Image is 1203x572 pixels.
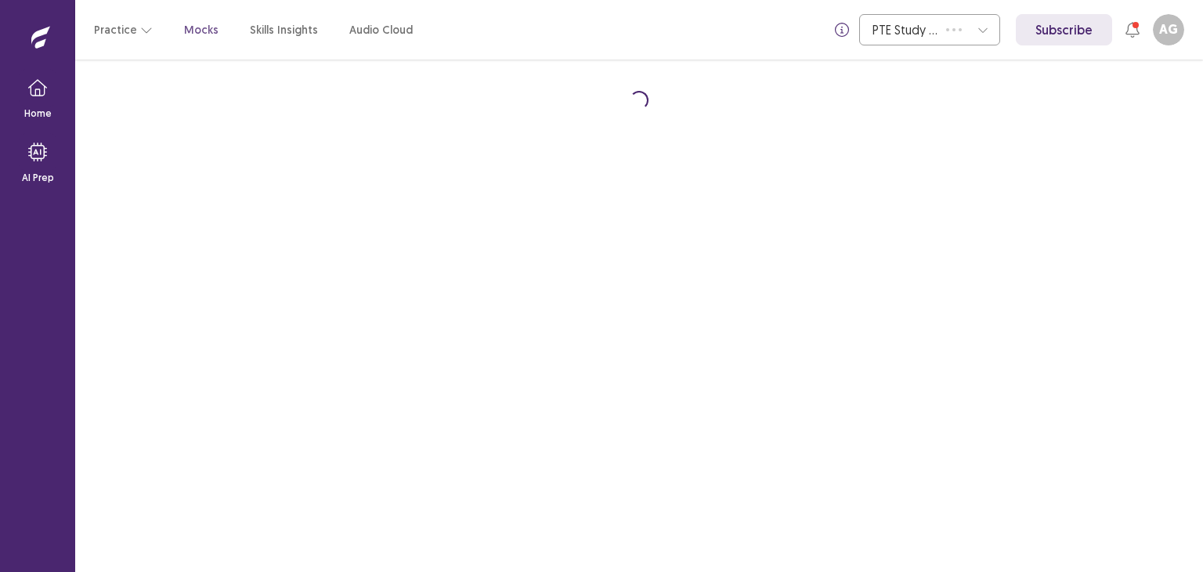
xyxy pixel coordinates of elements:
[184,22,219,38] a: Mocks
[872,15,938,45] div: PTE Study Centre
[828,16,856,44] button: info
[1153,14,1184,45] button: AG
[250,22,318,38] a: Skills Insights
[94,16,153,44] button: Practice
[22,171,54,185] p: AI Prep
[1016,14,1112,45] a: Subscribe
[24,107,52,121] p: Home
[349,22,413,38] a: Audio Cloud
